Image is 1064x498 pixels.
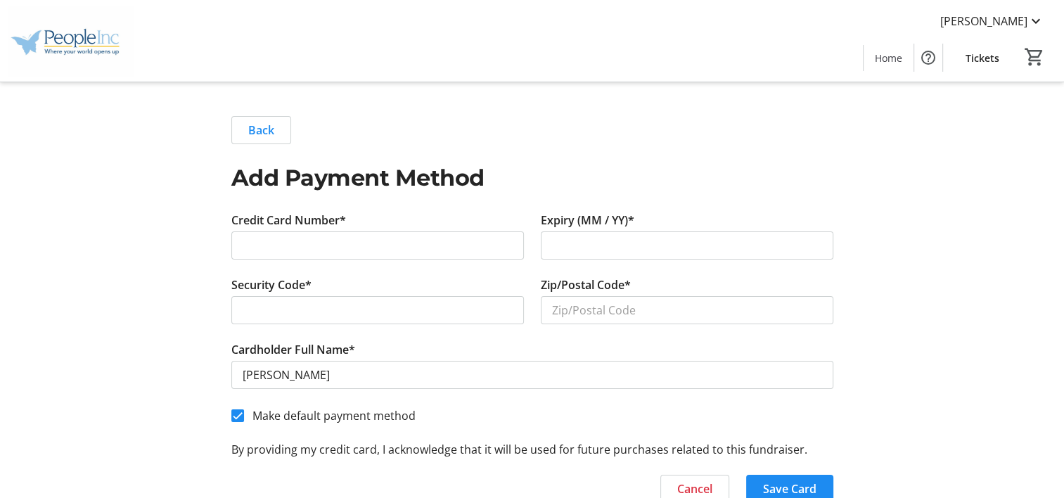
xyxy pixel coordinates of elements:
[231,116,291,144] a: Back
[541,296,833,324] input: Zip/Postal Code
[231,212,346,229] label: Credit Card Number*
[541,212,634,229] label: Expiry (MM / YY)*
[231,341,355,358] label: Cardholder Full Name*
[244,407,416,424] label: Make default payment method
[966,51,999,65] span: Tickets
[875,51,902,65] span: Home
[914,44,942,72] button: Help
[243,237,513,254] iframe: Secure card number input frame
[677,480,712,497] span: Cancel
[954,45,1011,71] a: Tickets
[231,161,833,195] h1: Add Payment Method
[8,6,134,76] img: People Inc.'s Logo
[929,10,1056,32] button: [PERSON_NAME]
[231,276,312,293] label: Security Code*
[231,441,833,458] p: By providing my credit card, I acknowledge that it will be used for future purchases related to t...
[248,122,274,139] span: Back
[763,480,816,497] span: Save Card
[231,361,833,389] input: Card Holder Name
[1022,44,1047,70] button: Cart
[541,276,631,293] label: Zip/Postal Code*
[243,302,513,319] iframe: Secure CVC input frame
[940,13,1027,30] span: [PERSON_NAME]
[552,237,822,254] iframe: Secure expiration date input frame
[864,45,914,71] a: Home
